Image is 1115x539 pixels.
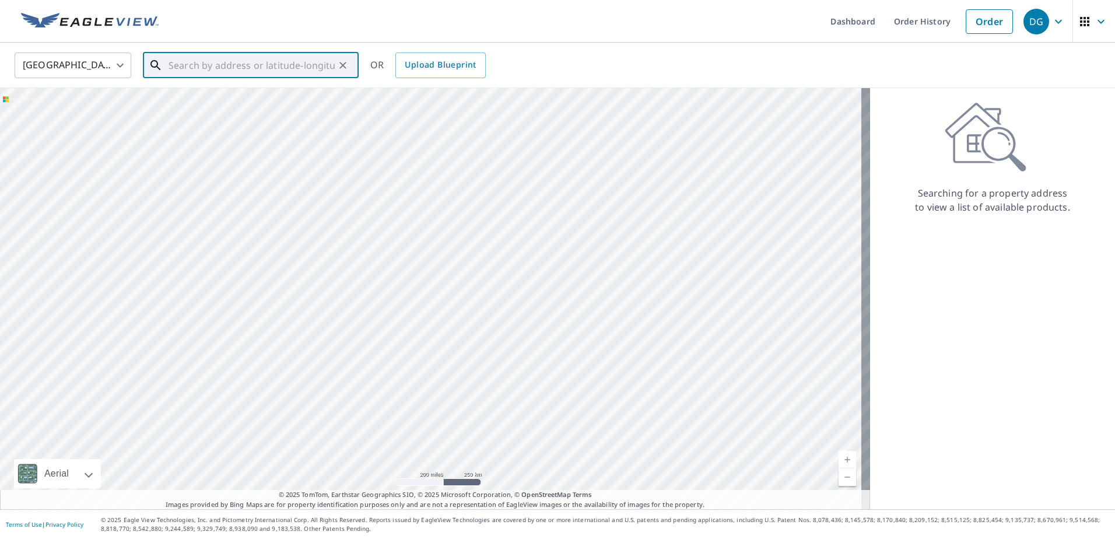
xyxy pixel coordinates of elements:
[839,451,856,468] a: Current Level 5, Zoom In
[169,49,335,82] input: Search by address or latitude-longitude
[14,459,101,488] div: Aerial
[41,459,72,488] div: Aerial
[966,9,1013,34] a: Order
[839,468,856,486] a: Current Level 5, Zoom Out
[45,520,83,528] a: Privacy Policy
[6,520,42,528] a: Terms of Use
[6,521,83,528] p: |
[1023,9,1049,34] div: DG
[279,490,592,500] span: © 2025 TomTom, Earthstar Geographics SIO, © 2025 Microsoft Corporation, ©
[521,490,570,499] a: OpenStreetMap
[101,516,1109,533] p: © 2025 Eagle View Technologies, Inc. and Pictometry International Corp. All Rights Reserved. Repo...
[21,13,159,30] img: EV Logo
[335,57,351,73] button: Clear
[914,186,1071,214] p: Searching for a property address to view a list of available products.
[573,490,592,499] a: Terms
[395,52,485,78] a: Upload Blueprint
[15,49,131,82] div: [GEOGRAPHIC_DATA]
[370,52,486,78] div: OR
[405,58,476,72] span: Upload Blueprint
